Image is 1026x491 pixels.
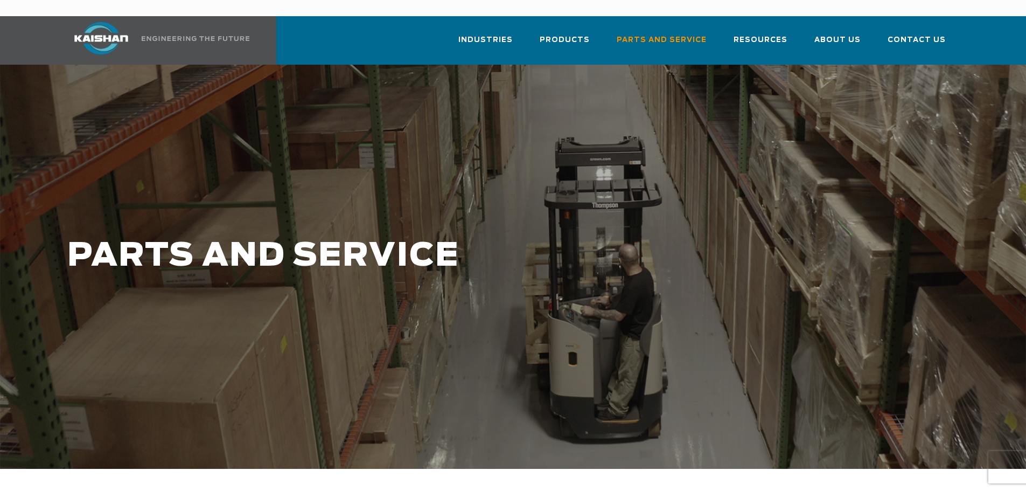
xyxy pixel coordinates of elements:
a: Industries [458,26,513,63]
a: Parts and Service [617,26,707,63]
span: Resources [734,34,787,46]
span: Industries [458,34,513,46]
span: About Us [814,34,861,46]
img: kaishan logo [61,22,142,54]
a: Products [540,26,590,63]
a: About Us [814,26,861,63]
img: Engineering the future [142,36,249,41]
a: Kaishan USA [61,16,252,65]
span: Products [540,34,590,46]
span: Parts and Service [617,34,707,46]
a: Resources [734,26,787,63]
a: Contact Us [888,26,946,63]
span: Contact Us [888,34,946,46]
h1: PARTS AND SERVICE [67,238,808,274]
